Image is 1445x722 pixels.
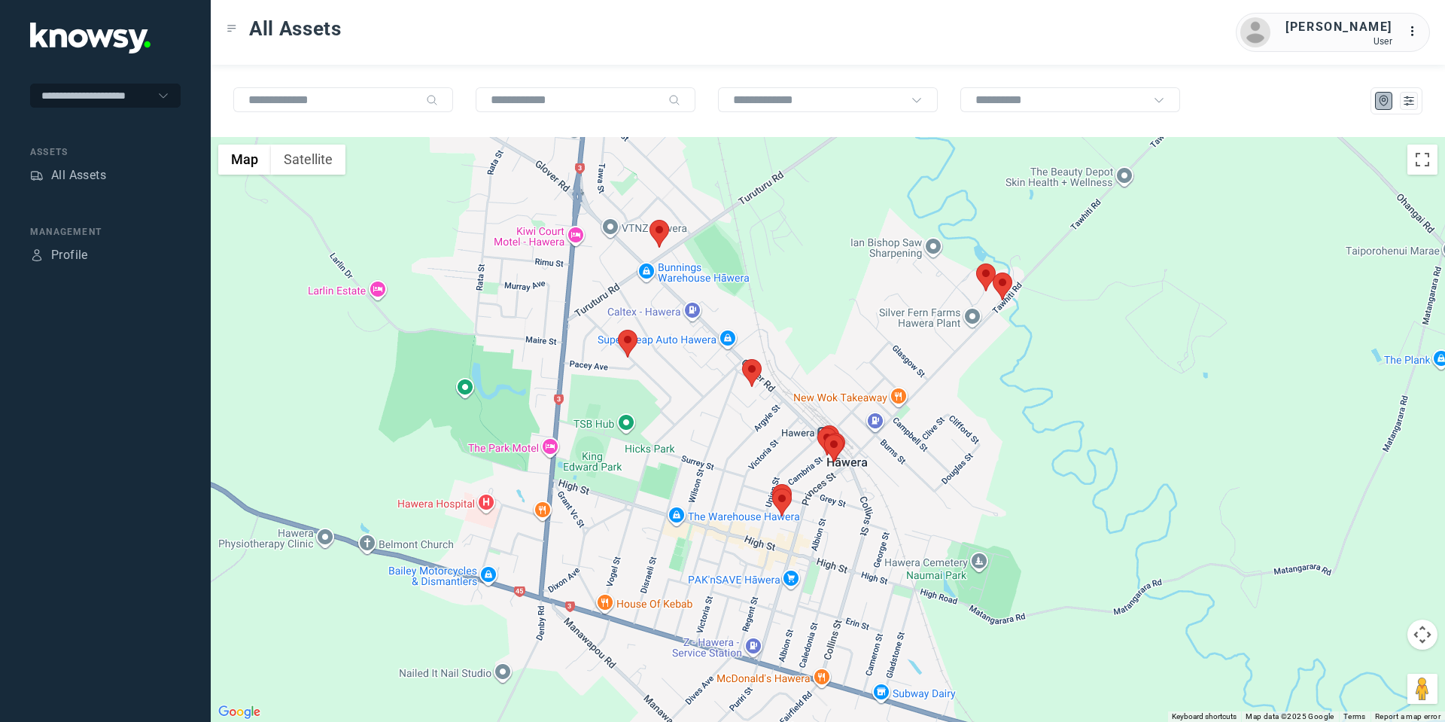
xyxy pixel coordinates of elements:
button: Toggle fullscreen view [1407,145,1437,175]
img: Google [214,702,264,722]
div: Search [668,94,680,106]
button: Keyboard shortcuts [1172,711,1237,722]
div: : [1407,23,1425,41]
a: AssetsAll Assets [30,166,106,184]
div: : [1407,23,1425,43]
div: Search [426,94,438,106]
div: User [1285,36,1392,47]
button: Show street map [218,145,271,175]
button: Drag Pegman onto the map to open Street View [1407,674,1437,704]
tspan: ... [1408,26,1423,37]
button: Show satellite imagery [271,145,345,175]
div: Map [1377,94,1391,108]
div: All Assets [51,166,106,184]
a: Open this area in Google Maps (opens a new window) [214,702,264,722]
a: Report a map error [1375,712,1440,720]
span: Map data ©2025 Google [1246,712,1334,720]
div: List [1402,94,1416,108]
img: avatar.png [1240,17,1270,47]
span: All Assets [249,15,342,42]
div: Toggle Menu [227,23,237,34]
a: Terms (opens in new tab) [1343,712,1366,720]
div: Management [30,225,181,239]
img: Application Logo [30,23,151,53]
button: Map camera controls [1407,620,1437,650]
a: ProfileProfile [30,246,88,264]
div: Profile [51,246,88,264]
div: Profile [30,248,44,262]
div: Assets [30,145,181,159]
div: Assets [30,169,44,182]
div: [PERSON_NAME] [1285,18,1392,36]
